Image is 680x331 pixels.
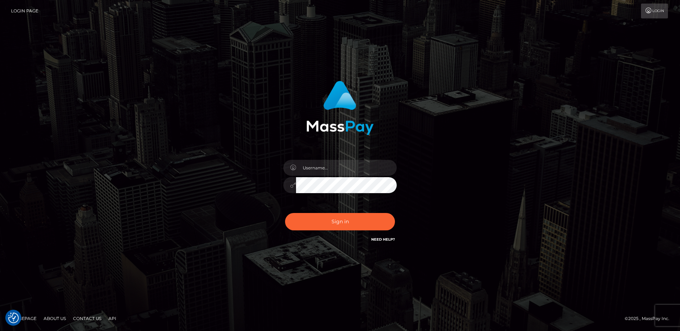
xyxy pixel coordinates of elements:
[11,4,38,18] a: Login Page
[8,313,39,324] a: Homepage
[8,313,19,323] button: Consent Preferences
[371,237,395,242] a: Need Help?
[306,81,374,135] img: MassPay Login
[41,313,69,324] a: About Us
[641,4,668,18] a: Login
[8,313,19,323] img: Revisit consent button
[296,160,397,176] input: Username...
[285,213,395,230] button: Sign in
[106,313,119,324] a: API
[70,313,104,324] a: Contact Us
[625,315,675,322] div: © 2025 , MassPay Inc.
